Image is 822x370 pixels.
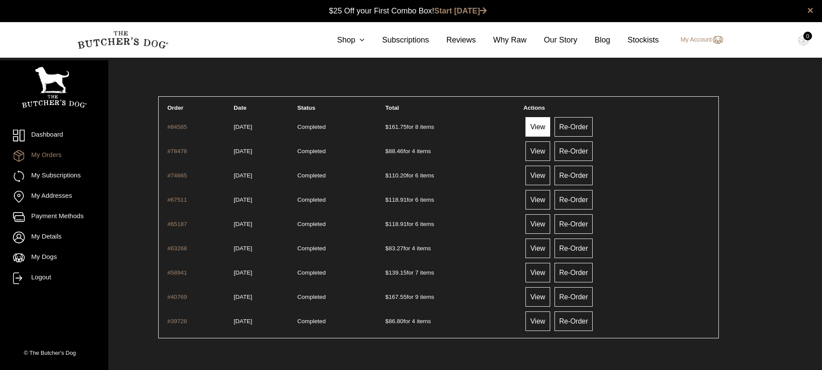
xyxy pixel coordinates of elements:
[167,105,183,111] span: Order
[610,34,659,46] a: Stockists
[294,115,381,138] td: Completed
[294,188,381,211] td: Completed
[385,269,389,276] span: $
[385,294,389,300] span: $
[429,34,476,46] a: Reviews
[297,105,316,111] span: Status
[167,294,187,300] a: #40769
[167,148,187,154] a: #78478
[807,5,813,16] a: close
[294,212,381,236] td: Completed
[13,211,95,223] a: Payment Methods
[382,236,519,260] td: for 4 items
[382,212,519,236] td: for 6 items
[320,34,365,46] a: Shop
[555,239,593,258] a: Re-Order
[385,245,404,252] span: 83.27
[13,252,95,264] a: My Dogs
[385,196,407,203] span: 118.91
[525,287,550,307] a: View
[555,141,593,161] a: Re-Order
[525,239,550,258] a: View
[13,232,95,243] a: My Details
[523,105,545,111] span: Actions
[385,221,407,227] span: 118.91
[525,214,550,234] a: View
[234,318,252,324] time: [DATE]
[385,105,399,111] span: Total
[167,196,187,203] a: #67511
[385,196,389,203] span: $
[525,263,550,282] a: View
[555,311,593,331] a: Re-Order
[525,190,550,210] a: View
[234,196,252,203] time: [DATE]
[234,221,252,227] time: [DATE]
[234,294,252,300] time: [DATE]
[385,221,389,227] span: $
[382,309,519,333] td: for 4 items
[525,141,550,161] a: View
[294,309,381,333] td: Completed
[525,166,550,185] a: View
[167,245,187,252] a: #63268
[555,190,593,210] a: Re-Order
[13,191,95,203] a: My Addresses
[385,245,389,252] span: $
[555,214,593,234] a: Re-Order
[527,34,577,46] a: Our Story
[577,34,610,46] a: Blog
[13,130,95,141] a: Dashboard
[382,285,519,308] td: for 9 items
[234,105,246,111] span: Date
[385,148,404,154] span: 88.46
[234,269,252,276] time: [DATE]
[294,164,381,187] td: Completed
[294,285,381,308] td: Completed
[13,150,95,162] a: My Orders
[13,272,95,284] a: Logout
[555,117,593,137] a: Re-Order
[22,67,87,108] img: TBD_Portrait_Logo_White.png
[555,263,593,282] a: Re-Order
[385,172,407,179] span: 110.20
[382,164,519,187] td: for 6 items
[385,318,389,324] span: $
[167,221,187,227] a: #65187
[234,124,252,130] time: [DATE]
[555,166,593,185] a: Re-Order
[385,124,389,130] span: $
[365,34,429,46] a: Subscriptions
[385,172,389,179] span: $
[234,148,252,154] time: [DATE]
[672,35,723,45] a: My Account
[385,269,407,276] span: 139.15
[167,172,187,179] a: #74665
[476,34,527,46] a: Why Raw
[434,7,487,15] a: Start [DATE]
[385,148,389,154] span: $
[382,261,519,284] td: for 7 items
[234,172,252,179] time: [DATE]
[294,139,381,163] td: Completed
[385,294,407,300] span: 167.55
[385,124,407,130] span: 161.75
[382,188,519,211] td: for 6 items
[525,311,550,331] a: View
[385,318,404,324] span: 86.80
[294,261,381,284] td: Completed
[167,269,187,276] a: #58941
[382,139,519,163] td: for 4 items
[803,32,812,40] div: 0
[167,318,187,324] a: #39728
[798,35,809,46] img: TBD_Cart-Empty.png
[525,117,550,137] a: View
[555,287,593,307] a: Re-Order
[294,236,381,260] td: Completed
[13,170,95,182] a: My Subscriptions
[167,124,187,130] a: #84585
[234,245,252,252] time: [DATE]
[382,115,519,138] td: for 8 items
